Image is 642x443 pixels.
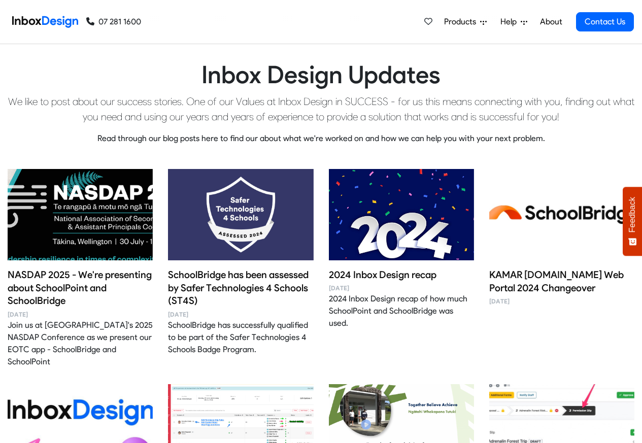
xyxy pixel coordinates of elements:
[329,169,474,330] a: 2024 Inbox Design recap image 2024 Inbox Design recap [DATE] 2024 Inbox Design recap of how much ...
[628,197,637,232] span: Feedback
[8,154,153,276] img: NASDAP 2025 - We're presenting about SchoolPoint and SchoolBridge image
[8,319,153,368] div: Join us at [GEOGRAPHIC_DATA]'s 2025 NASDAP Conference as we present our EOTC app - SchoolBridge a...
[444,16,480,28] span: Products
[8,132,634,145] p: Read through our blog posts here to find our about what we're worked on and how we can help you w...
[623,187,642,256] button: Feedback - Show survey
[8,60,634,90] h1: Inbox Design Updates
[329,154,474,276] img: 2024 Inbox Design recap image
[489,169,634,306] a: KAMAR school.kiwi Web Portal 2024 Changeover image KAMAR [DOMAIN_NAME] Web Portal 2024 Changeover...
[489,297,634,306] time: [DATE]
[8,94,634,124] p: We like to post about our success stories. One of our Values at Inbox Design in SUCCESS - for us ...
[168,319,313,356] div: SchoolBridge has successfully qualified to be part of the Safer Technologies 4 Schools Badge Prog...
[168,169,313,356] a: SchoolBridge has been assessed by Safer Technologies 4 Schools (ST4S) image SchoolBridge has been...
[329,268,474,282] h4: 2024 Inbox Design recap
[489,268,634,295] h4: KAMAR [DOMAIN_NAME] Web Portal 2024 Changeover
[8,268,153,308] h4: NASDAP 2025 - We're presenting about SchoolPoint and SchoolBridge
[500,16,521,28] span: Help
[168,268,313,308] h4: SchoolBridge has been assessed by Safer Technologies 4 Schools (ST4S)
[496,12,531,32] a: Help
[8,169,153,368] a: NASDAP 2025 - We're presenting about SchoolPoint and SchoolBridge image NASDAP 2025 - We're prese...
[440,12,491,32] a: Products
[329,284,474,293] time: [DATE]
[329,293,474,329] div: 2024 Inbox Design recap of how much SchoolPoint and SchoolBridge was used.
[537,12,565,32] a: About
[489,154,634,276] img: KAMAR school.kiwi Web Portal 2024 Changeover image
[168,310,313,319] time: [DATE]
[576,12,634,31] a: Contact Us
[8,310,153,319] time: [DATE]
[86,16,141,28] a: 07 281 1600
[168,154,313,276] img: SchoolBridge has been assessed by Safer Technologies 4 Schools (ST4S) image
